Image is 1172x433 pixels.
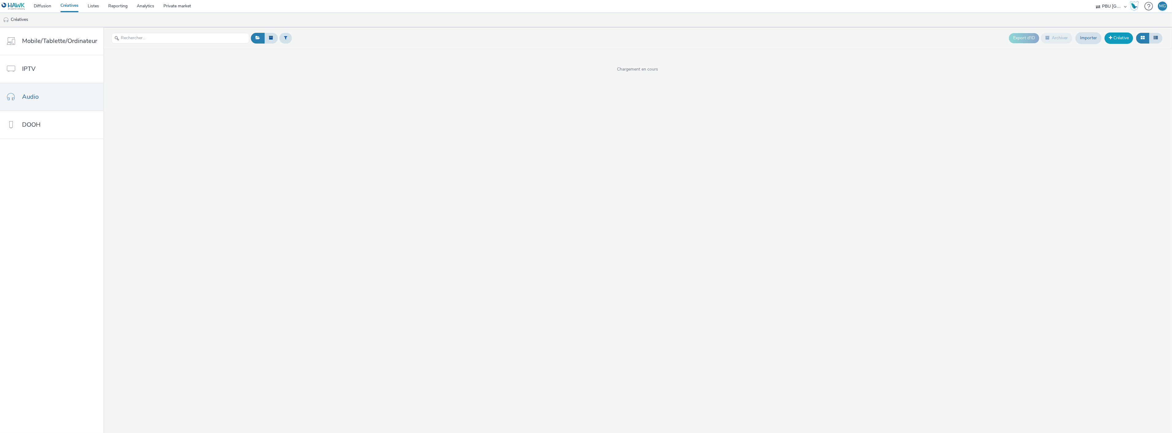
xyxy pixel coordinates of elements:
a: Importer [1075,32,1101,44]
span: Mobile/Tablette/Ordinateur [22,36,97,45]
input: Rechercher... [111,33,249,44]
span: Chargement en cours [103,66,1172,72]
img: undefined Logo [2,2,25,10]
button: Liste [1149,33,1162,43]
span: Audio [22,92,39,101]
img: Hawk Academy [1130,1,1139,11]
img: audio [3,17,9,23]
button: Export d'ID [1009,33,1039,43]
a: Créative [1105,33,1133,44]
div: MG [1159,2,1166,11]
button: Grille [1136,33,1149,43]
button: Archiver [1041,33,1072,43]
span: IPTV [22,64,36,73]
a: Hawk Academy [1130,1,1141,11]
span: DOOH [22,120,40,129]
